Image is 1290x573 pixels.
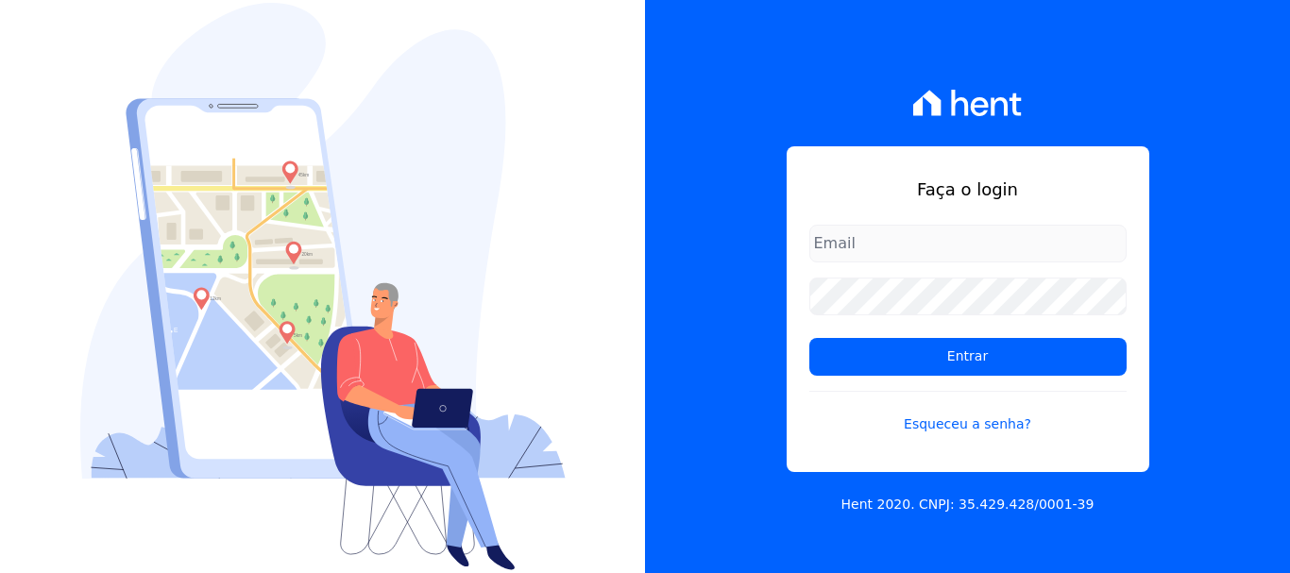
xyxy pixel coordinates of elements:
[809,177,1127,202] h1: Faça o login
[841,495,1095,514] p: Hent 2020. CNPJ: 35.429.428/0001-39
[809,391,1127,434] a: Esqueceu a senha?
[809,338,1127,376] input: Entrar
[809,225,1127,262] input: Email
[80,3,566,570] img: Login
